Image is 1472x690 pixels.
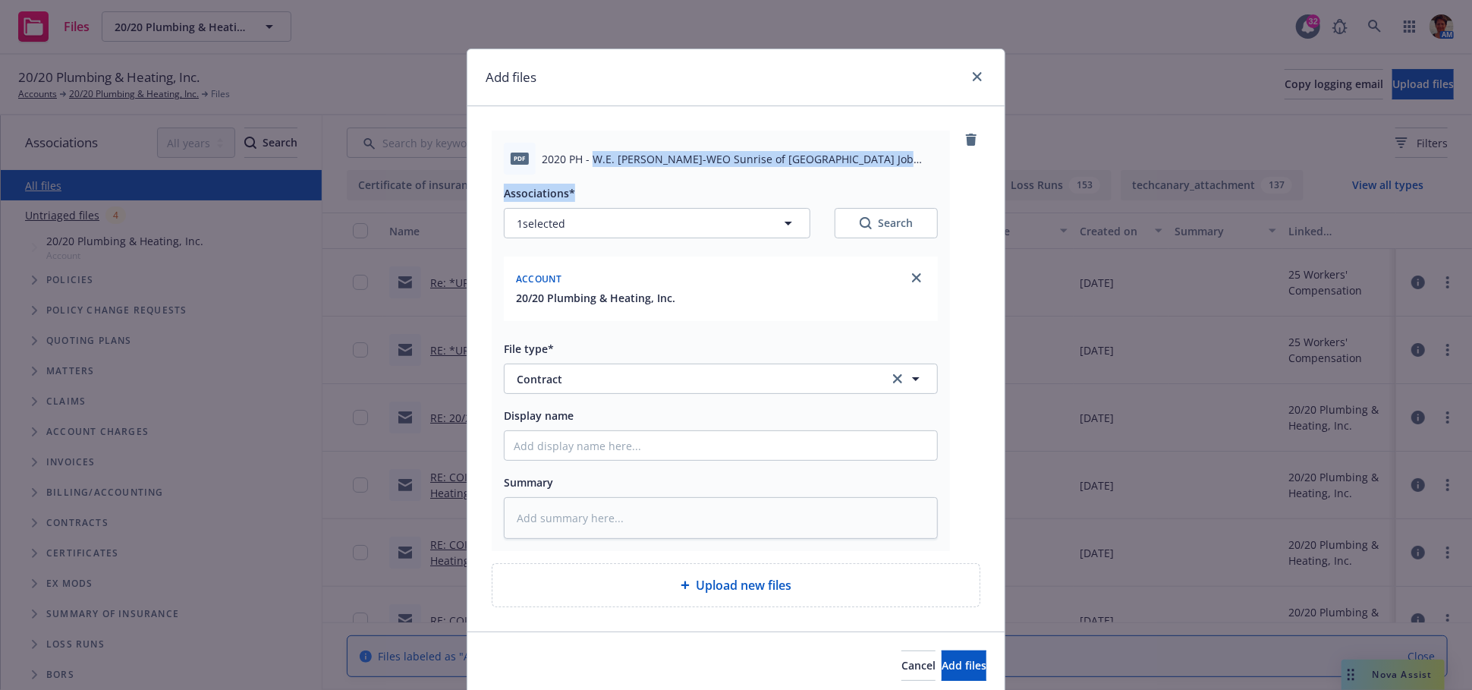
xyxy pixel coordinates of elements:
[860,217,872,229] svg: Search
[889,370,907,388] a: clear selection
[504,408,574,423] span: Display name
[504,208,810,238] button: 1selected
[511,153,529,164] span: pdf
[942,658,986,673] span: Add files
[504,475,553,490] span: Summary
[901,658,936,673] span: Cancel
[962,131,980,149] a: remove
[517,216,565,232] span: 1 selected
[516,273,561,285] span: Account
[907,269,926,287] a: close
[696,576,791,594] span: Upload new files
[968,68,986,86] a: close
[542,151,938,167] span: 2020 PH - W.E. [PERSON_NAME]-WEO Sunrise of [GEOGRAPHIC_DATA] Job 0725600 - Review of Ins Require...
[504,364,938,394] button: Contractclear selection
[942,651,986,681] button: Add files
[504,342,554,356] span: File type*
[504,186,575,200] span: Associations*
[901,651,936,681] button: Cancel
[835,208,938,238] button: SearchSearch
[516,290,675,306] button: 20/20 Plumbing & Heating, Inc.
[505,431,937,460] input: Add display name here...
[492,563,980,607] div: Upload new files
[860,216,913,231] div: Search
[517,371,868,387] span: Contract
[486,68,536,87] h1: Add files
